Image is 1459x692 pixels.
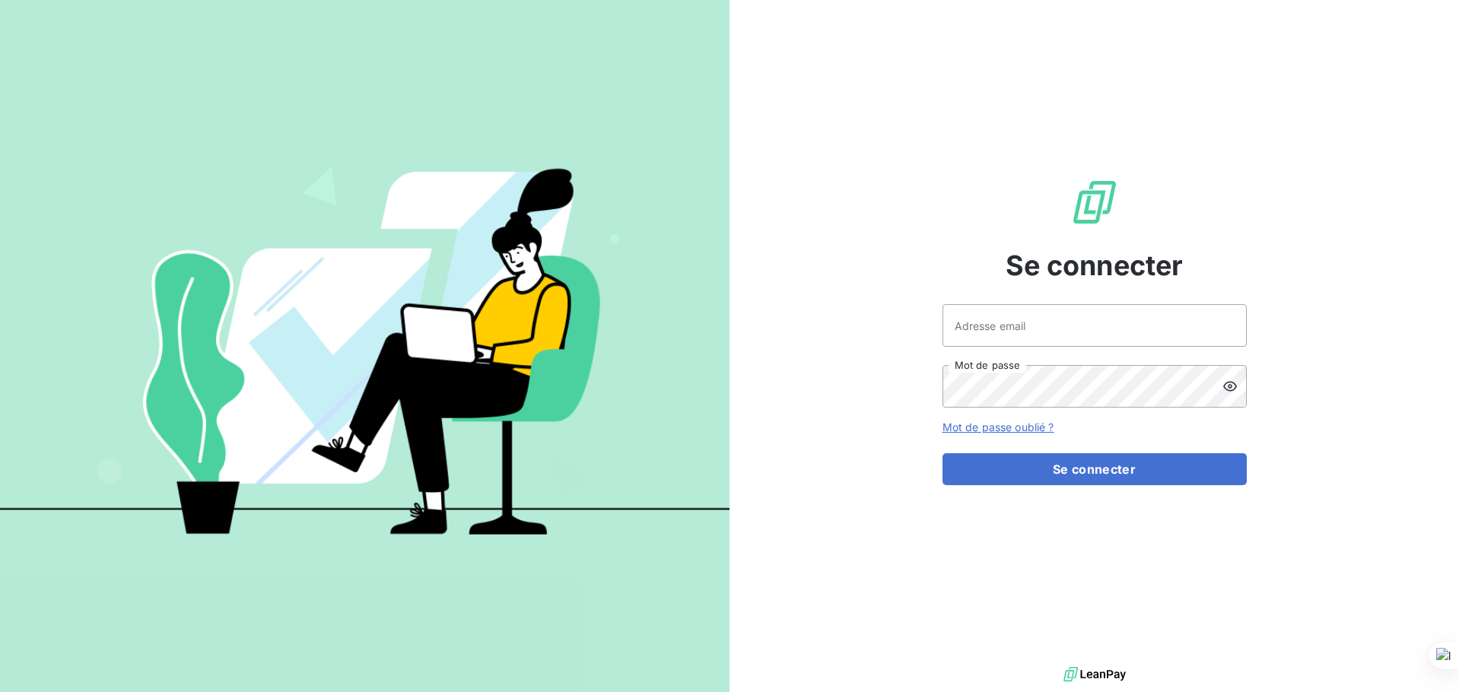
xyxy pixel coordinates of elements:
img: Logo LeanPay [1070,178,1119,227]
input: placeholder [942,304,1247,347]
span: Se connecter [1006,245,1184,286]
a: Mot de passe oublié ? [942,421,1054,433]
button: Se connecter [942,453,1247,485]
img: logo [1063,663,1126,686]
